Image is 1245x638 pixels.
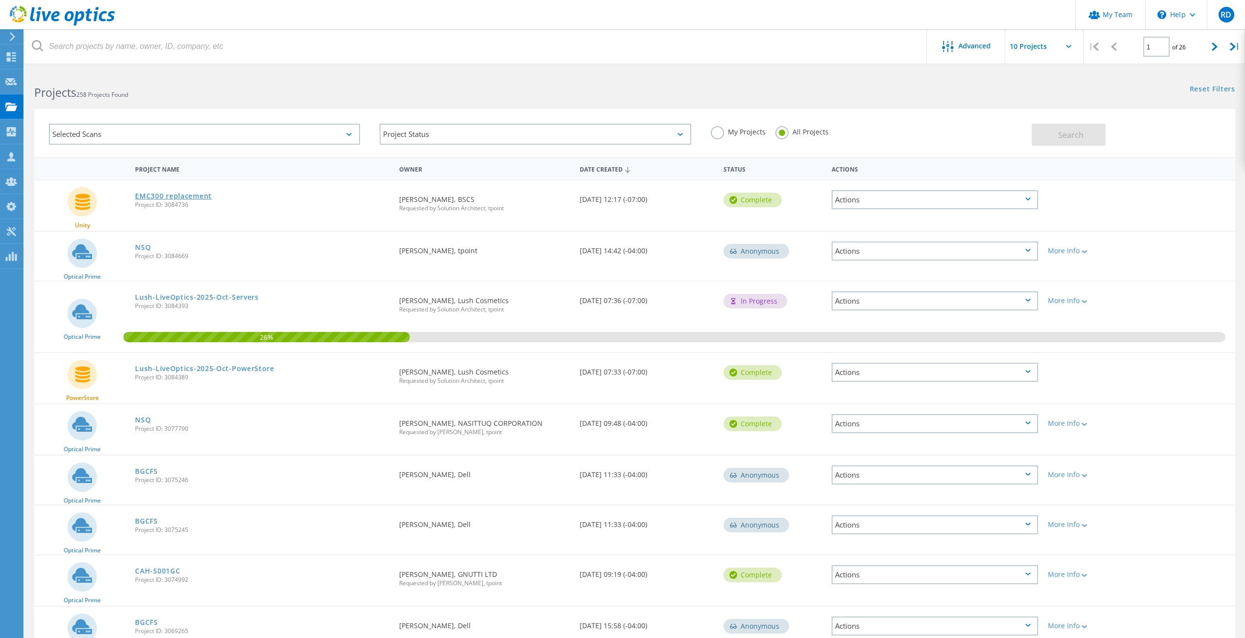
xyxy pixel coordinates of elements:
span: Search [1058,130,1084,140]
div: More Info [1048,471,1134,478]
div: [DATE] 14:42 (-04:00) [575,232,719,264]
span: 26% [123,332,410,341]
div: Anonymous [724,518,789,532]
span: 258 Projects Found [76,90,128,99]
div: In Progress [724,294,787,308]
div: Owner [394,159,574,177]
div: More Info [1048,420,1134,427]
div: Complete [724,568,782,582]
div: Actions [832,291,1038,310]
a: Lush-LiveOptics-2025-Oct-Servers [135,294,258,301]
span: Project ID: 3077790 [135,426,389,432]
div: Actions [832,414,1038,433]
div: [DATE] 11:33 (-04:00) [575,506,719,538]
div: Complete [724,365,782,380]
div: | [1084,29,1104,64]
div: Actions [832,465,1038,484]
span: Optical Prime [64,274,101,280]
a: EMC300 replacement [135,193,212,199]
div: [PERSON_NAME], Dell [394,456,574,488]
span: Project ID: 3075245 [135,527,389,533]
div: Actions [832,363,1038,382]
span: Advanced [958,43,991,49]
div: Date Created [575,159,719,178]
span: Optical Prime [64,498,101,504]
span: PowerStore [66,395,99,401]
div: Status [719,159,827,177]
div: Actions [832,515,1038,534]
span: Optical Prime [64,548,101,553]
span: Optical Prime [64,597,101,603]
div: Project Name [130,159,394,177]
span: Project ID: 3075246 [135,477,389,483]
a: CAH-S001GC [135,568,180,574]
div: More Info [1048,247,1134,254]
label: All Projects [775,126,829,135]
div: [DATE] 07:36 (-07:00) [575,282,719,314]
div: [DATE] 12:17 (-07:00) [575,180,719,213]
div: Actions [827,159,1043,177]
div: More Info [1048,571,1134,578]
a: Lush-LiveOptics-2025-Oct-PowerStore [135,365,274,372]
div: Anonymous [724,468,789,483]
div: More Info [1048,622,1134,629]
span: Project ID: 3074992 [135,577,389,583]
a: NSQ [135,417,151,423]
span: Project ID: 3084389 [135,374,389,380]
div: [DATE] 11:33 (-04:00) [575,456,719,488]
div: | [1225,29,1245,64]
span: Requested by [PERSON_NAME], tpoint [399,580,569,586]
div: Actions [832,565,1038,584]
span: Project ID: 3084736 [135,202,389,208]
div: Complete [724,417,782,431]
div: [DATE] 09:48 (-04:00) [575,404,719,437]
span: Unity [75,222,90,228]
span: Requested by [PERSON_NAME], tpoint [399,429,569,435]
div: [PERSON_NAME], Dell [394,506,574,538]
div: [PERSON_NAME], Lush Cosmetics [394,282,574,322]
b: Projects [34,85,76,100]
label: My Projects [711,126,766,135]
div: Actions [832,190,1038,209]
div: Anonymous [724,244,789,259]
div: [PERSON_NAME], BSCS [394,180,574,221]
svg: \n [1157,10,1166,19]
div: [PERSON_NAME], GNUTTI LTD [394,555,574,596]
span: Project ID: 3069265 [135,628,389,634]
a: BGCFS [135,619,158,626]
span: Requested by Solution Architect, tpoint [399,307,569,312]
a: BGCFS [135,518,158,525]
div: [DATE] 09:19 (-04:00) [575,555,719,588]
a: Live Optics Dashboard [10,21,115,27]
span: Optical Prime [64,446,101,452]
div: [DATE] 07:33 (-07:00) [575,353,719,385]
div: Project Status [380,124,691,145]
span: Project ID: 3084393 [135,303,389,309]
input: Search projects by name, owner, ID, company, etc [24,29,928,64]
div: More Info [1048,297,1134,304]
div: [PERSON_NAME], Lush Cosmetics [394,353,574,394]
div: [PERSON_NAME], NASITTUQ CORPORATION [394,404,574,445]
div: More Info [1048,521,1134,528]
div: [PERSON_NAME], tpoint [394,232,574,264]
button: Search [1032,124,1106,146]
span: Optical Prime [64,334,101,340]
div: Selected Scans [49,124,360,145]
div: Actions [832,616,1038,636]
div: Actions [832,242,1038,261]
span: Requested by Solution Architect, tpoint [399,205,569,211]
span: Project ID: 3084669 [135,253,389,259]
span: Requested by Solution Architect, tpoint [399,378,569,384]
a: NSQ [135,244,151,251]
span: of 26 [1172,43,1186,51]
div: Complete [724,193,782,207]
a: BGCFS [135,468,158,475]
div: Anonymous [724,619,789,634]
span: RD [1221,11,1231,19]
a: Reset Filters [1190,86,1235,94]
